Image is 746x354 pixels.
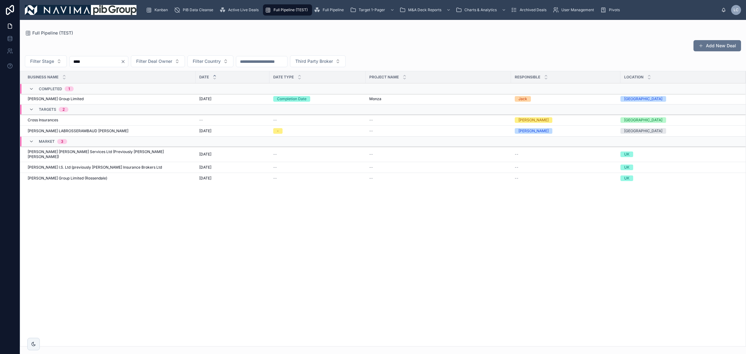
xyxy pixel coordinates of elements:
span: -- [369,118,373,123]
a: -- [369,128,507,133]
div: [PERSON_NAME] [518,128,549,134]
a: [PERSON_NAME] [515,128,617,134]
span: User Management [561,7,594,12]
span: [DATE] [199,165,211,170]
a: Kanban [144,4,172,16]
span: -- [199,118,203,123]
span: Cross Insurances [28,118,58,123]
span: Completed [39,86,62,91]
div: UK [624,165,629,170]
span: Archived Deals [520,7,546,12]
a: -- [273,165,362,170]
a: -- [369,176,507,181]
a: -- [515,152,617,157]
span: [DATE] [199,152,211,157]
a: -- [273,152,362,157]
a: Target 1-Pager [348,4,398,16]
a: [PERSON_NAME] Group Limited (Rossendale) [28,176,192,181]
span: Third Party Broker [295,58,333,64]
button: Select Button [187,55,233,67]
span: Full Pipeline [323,7,344,12]
a: Completion Date [273,96,362,102]
span: [PERSON_NAME] I.S. Ltd (previously [PERSON_NAME] Insurance Brokers Ltd [28,165,162,170]
span: Location [624,75,643,80]
span: M&A Deck Reports [408,7,441,12]
div: [PERSON_NAME] [518,117,549,123]
a: Full Pipeline [312,4,348,16]
a: Cross Insurances [28,118,192,123]
a: Archived Deals [509,4,551,16]
a: Full Pipeline (TEST) [25,30,73,36]
span: Date Type [273,75,294,80]
a: User Management [551,4,598,16]
span: -- [515,152,518,157]
span: [PERSON_NAME] Group Limited (Rossendale) [28,176,107,181]
span: -- [369,152,373,157]
a: [GEOGRAPHIC_DATA] [620,128,738,134]
a: -- [199,118,266,123]
a: [PERSON_NAME] LABROSSERAMBAUD [PERSON_NAME] [28,128,192,133]
div: 2 [62,107,65,112]
span: -- [273,165,277,170]
a: Jack [515,96,617,102]
a: -- [369,118,507,123]
a: [GEOGRAPHIC_DATA] [620,96,738,102]
span: Target 1-Pager [359,7,385,12]
span: -- [369,165,373,170]
a: M&A Deck Reports [398,4,454,16]
span: Filter Deal Owner [136,58,172,64]
a: UK [620,165,738,170]
button: Select Button [25,55,67,67]
a: Active Live Deals [218,4,263,16]
span: [DATE] [199,176,211,181]
span: LC [734,7,739,12]
a: Full Pipeline (TEST) [263,4,312,16]
div: - [277,128,279,134]
span: Kanban [154,7,168,12]
span: -- [273,152,277,157]
a: -- [369,152,507,157]
div: UK [624,175,629,181]
a: -- [273,118,362,123]
div: Jack [518,96,527,102]
a: Pivots [598,4,624,16]
span: Charts & Analytics [464,7,497,12]
button: Clear [121,59,128,64]
a: [DATE] [199,96,266,101]
a: [DATE] [199,176,266,181]
a: Charts & Analytics [454,4,509,16]
span: Full Pipeline (TEST) [274,7,308,12]
div: [GEOGRAPHIC_DATA] [624,128,662,134]
span: -- [369,176,373,181]
div: Completion Date [277,96,306,102]
span: PIB Data Cleanse [183,7,213,12]
span: Business Name [28,75,58,80]
button: Add New Deal [693,40,741,51]
div: [GEOGRAPHIC_DATA] [624,96,662,102]
img: App logo [25,5,136,15]
a: [PERSON_NAME] I.S. Ltd (previously [PERSON_NAME] Insurance Brokers Ltd [28,165,192,170]
span: -- [515,176,518,181]
span: [PERSON_NAME] Group Limited [28,96,84,101]
span: Pivots [609,7,620,12]
span: -- [369,128,373,133]
span: Date [199,75,209,80]
div: scrollable content [141,3,721,17]
span: Full Pipeline (TEST) [32,30,73,36]
span: [DATE] [199,128,211,133]
span: Active Live Deals [228,7,259,12]
a: [PERSON_NAME] [PERSON_NAME] Services Ltd (Previously [PERSON_NAME] [PERSON_NAME]) [28,149,192,159]
a: [PERSON_NAME] Group Limited [28,96,192,101]
a: -- [273,176,362,181]
a: -- [369,165,507,170]
span: [PERSON_NAME] LABROSSERAMBAUD [PERSON_NAME] [28,128,128,133]
span: Project Name [369,75,399,80]
div: UK [624,151,629,157]
span: Responsible [515,75,540,80]
span: [DATE] [199,96,211,101]
div: 3 [61,139,63,144]
a: Monza [369,96,507,101]
a: UK [620,151,738,157]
